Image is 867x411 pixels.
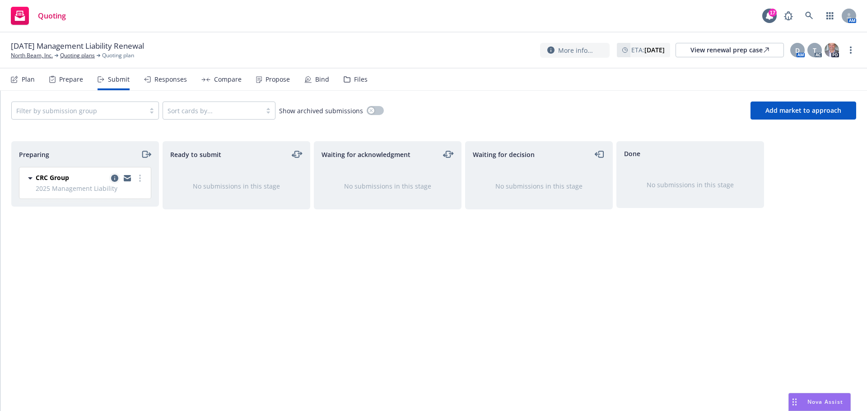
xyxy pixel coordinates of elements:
[214,76,242,83] div: Compare
[558,46,593,55] span: More info...
[825,43,839,57] img: photo
[36,184,145,193] span: 2025 Management Liability
[540,43,610,58] button: More info...
[690,43,769,57] div: View renewal prep case
[631,180,749,189] div: No submissions in this stage
[676,43,784,57] a: View renewal prep case
[154,76,187,83] div: Responses
[7,3,70,28] a: Quoting
[779,7,797,25] a: Report a Bug
[266,76,290,83] div: Propose
[750,102,856,120] button: Add market to approach
[789,393,800,411] div: Drag to move
[788,393,851,411] button: Nova Assist
[279,106,363,115] span: Show archived submissions
[473,150,535,159] span: Waiting for decision
[108,76,130,83] div: Submit
[480,181,598,191] div: No submissions in this stage
[795,46,800,55] span: D
[329,181,447,191] div: No submissions in this stage
[11,51,53,60] a: North Beam, Inc.
[821,7,839,25] a: Switch app
[11,41,144,51] span: [DATE] Management Liability Renewal
[315,76,329,83] div: Bind
[769,9,777,17] div: 17
[109,173,120,184] a: copy logging email
[624,149,640,158] span: Done
[813,46,816,55] span: T
[22,76,35,83] div: Plan
[644,46,665,54] strong: [DATE]
[122,173,133,184] a: copy logging email
[443,149,454,160] a: moveLeftRight
[102,51,134,60] span: Quoting plan
[322,150,410,159] span: Waiting for acknowledgment
[845,45,856,55] a: more
[135,173,145,184] a: more
[170,150,221,159] span: Ready to submit
[354,76,368,83] div: Files
[594,149,605,160] a: moveLeft
[36,173,69,182] span: CRC Group
[59,76,83,83] div: Prepare
[807,398,843,406] span: Nova Assist
[140,149,151,160] a: moveRight
[765,106,841,115] span: Add market to approach
[292,149,303,160] a: moveLeftRight
[177,181,295,191] div: No submissions in this stage
[19,150,49,159] span: Preparing
[800,7,818,25] a: Search
[60,51,95,60] a: Quoting plans
[38,12,66,19] span: Quoting
[631,45,665,55] span: ETA :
